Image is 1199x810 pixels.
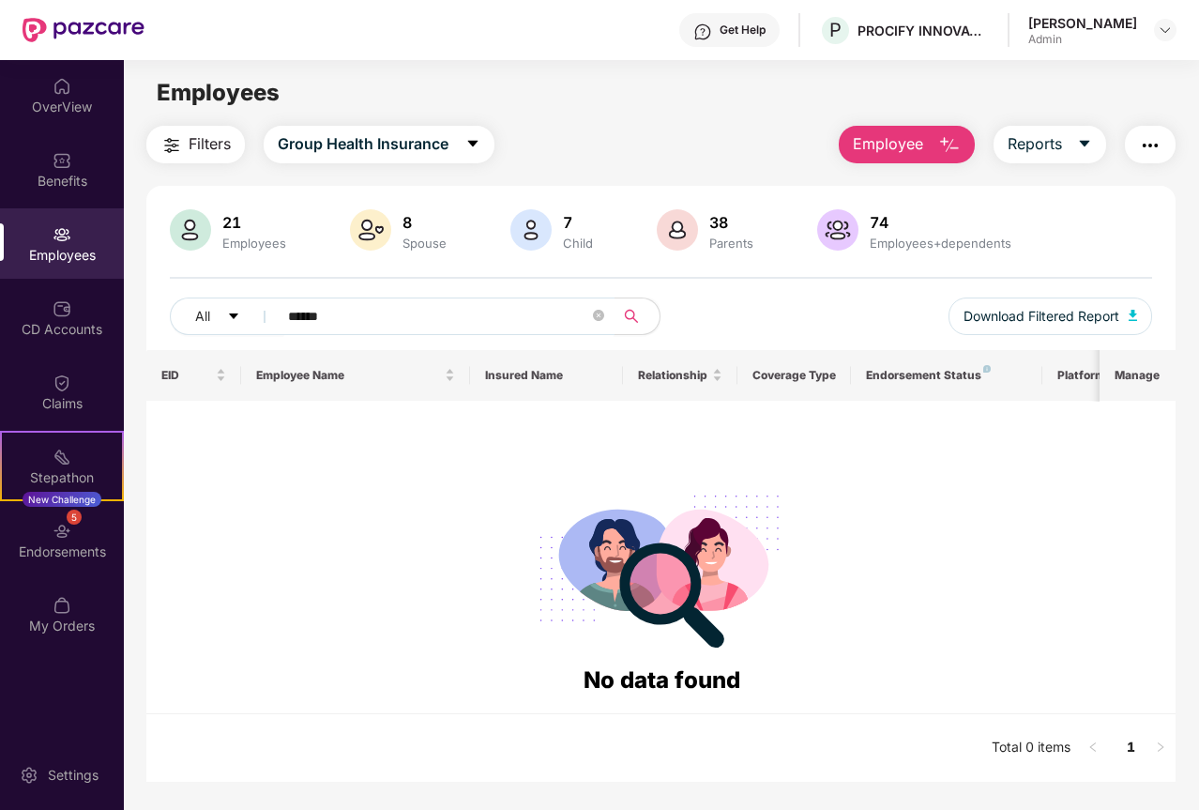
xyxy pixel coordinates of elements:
[829,19,842,41] span: P
[219,236,290,251] div: Employees
[559,213,597,232] div: 7
[510,209,552,251] img: svg+xml;base64,PHN2ZyB4bWxucz0iaHR0cDovL3d3dy53My5vcmcvMjAwMC9zdmciIHhtbG5zOnhsaW5rPSJodHRwOi8vd3...
[866,368,1026,383] div: Endorsement Status
[559,236,597,251] div: Child
[994,126,1106,163] button: Reportscaret-down
[866,213,1015,232] div: 74
[614,298,660,335] button: search
[53,77,71,96] img: svg+xml;base64,PHN2ZyBpZD0iSG9tZSIgeG1sbnM9Imh0dHA6Ly93d3cudzMub3JnLzIwMDAvc3ZnIiB3aWR0aD0iMjAiIG...
[938,134,961,157] img: svg+xml;base64,PHN2ZyB4bWxucz0iaHR0cDovL3d3dy53My5vcmcvMjAwMC9zdmciIHhtbG5zOnhsaW5rPSJodHRwOi8vd3...
[1087,741,1099,753] span: left
[1158,23,1173,38] img: svg+xml;base64,PHN2ZyBpZD0iRHJvcGRvd24tMzJ4MzIiIHhtbG5zPSJodHRwOi8vd3d3LnczLm9yZy8yMDAwL3N2ZyIgd2...
[157,79,280,106] span: Employees
[992,733,1070,763] li: Total 0 items
[1139,134,1161,157] img: svg+xml;base64,PHN2ZyB4bWxucz0iaHR0cDovL3d3dy53My5vcmcvMjAwMC9zdmciIHdpZHRoPSIyNCIgaGVpZ2h0PSIyNC...
[170,209,211,251] img: svg+xml;base64,PHN2ZyB4bWxucz0iaHR0cDovL3d3dy53My5vcmcvMjAwMC9zdmciIHhtbG5zOnhsaW5rPSJodHRwOi8vd3...
[706,213,757,232] div: 38
[706,236,757,251] div: Parents
[170,298,284,335] button: Allcaret-down
[399,213,450,232] div: 8
[1078,733,1108,763] li: Previous Page
[146,126,245,163] button: Filters
[1116,733,1146,763] li: 1
[1028,14,1137,32] div: [PERSON_NAME]
[866,236,1015,251] div: Employees+dependents
[1155,741,1166,753] span: right
[1146,733,1176,763] li: Next Page
[964,306,1119,327] span: Download Filtered Report
[53,448,71,466] img: svg+xml;base64,PHN2ZyB4bWxucz0iaHR0cDovL3d3dy53My5vcmcvMjAwMC9zdmciIHdpZHRoPSIyMSIgaGVpZ2h0PSIyMC...
[1100,350,1176,401] th: Manage
[278,132,448,156] span: Group Health Insurance
[53,374,71,392] img: svg+xml;base64,PHN2ZyBpZD0iQ2xhaW0iIHhtbG5zPSJodHRwOi8vd3d3LnczLm9yZy8yMDAwL3N2ZyIgd2lkdGg9IjIwIi...
[146,350,242,401] th: EID
[2,468,122,487] div: Stepathon
[53,299,71,318] img: svg+xml;base64,PHN2ZyBpZD0iQ0RfQWNjb3VudHMiIGRhdGEtbmFtZT0iQ0QgQWNjb3VudHMiIHhtbG5zPSJodHRwOi8vd3...
[1146,733,1176,763] button: right
[195,306,210,327] span: All
[350,209,391,251] img: svg+xml;base64,PHN2ZyB4bWxucz0iaHR0cDovL3d3dy53My5vcmcvMjAwMC9zdmciIHhtbG5zOnhsaW5rPSJodHRwOi8vd3...
[53,596,71,615] img: svg+xml;base64,PHN2ZyBpZD0iTXlfT3JkZXJzIiBkYXRhLW5hbWU9Ik15IE9yZGVycyIgeG1sbnM9Imh0dHA6Ly93d3cudz...
[593,310,604,321] span: close-circle
[227,310,240,325] span: caret-down
[20,766,38,785] img: svg+xml;base64,PHN2ZyBpZD0iU2V0dGluZy0yMHgyMCIgeG1sbnM9Imh0dHA6Ly93d3cudzMub3JnLzIwMDAvc3ZnIiB3aW...
[737,350,852,401] th: Coverage Type
[264,126,494,163] button: Group Health Insurancecaret-down
[858,22,989,39] div: PROCIFY INNOVATIONS PRIVATE LIMITED
[465,136,480,153] span: caret-down
[189,132,231,156] span: Filters
[1077,136,1092,153] span: caret-down
[839,126,975,163] button: Employee
[42,766,104,785] div: Settings
[853,132,923,156] span: Employee
[526,472,797,663] img: svg+xml;base64,PHN2ZyB4bWxucz0iaHR0cDovL3d3dy53My5vcmcvMjAwMC9zdmciIHdpZHRoPSIyODgiIGhlaWdodD0iMj...
[983,365,991,373] img: svg+xml;base64,PHN2ZyB4bWxucz0iaHR0cDovL3d3dy53My5vcmcvMjAwMC9zdmciIHdpZHRoPSI4IiBoZWlnaHQ9IjgiIH...
[241,350,470,401] th: Employee Name
[1028,32,1137,47] div: Admin
[67,510,82,525] div: 5
[817,209,858,251] img: svg+xml;base64,PHN2ZyB4bWxucz0iaHR0cDovL3d3dy53My5vcmcvMjAwMC9zdmciIHhtbG5zOnhsaW5rPSJodHRwOi8vd3...
[53,151,71,170] img: svg+xml;base64,PHN2ZyBpZD0iQmVuZWZpdHMiIHhtbG5zPSJodHRwOi8vd3d3LnczLm9yZy8yMDAwL3N2ZyIgd2lkdGg9Ij...
[53,522,71,541] img: svg+xml;base64,PHN2ZyBpZD0iRW5kb3JzZW1lbnRzIiB4bWxucz0iaHR0cDovL3d3dy53My5vcmcvMjAwMC9zdmciIHdpZH...
[720,23,766,38] div: Get Help
[53,225,71,244] img: svg+xml;base64,PHN2ZyBpZD0iRW1wbG95ZWVzIiB4bWxucz0iaHR0cDovL3d3dy53My5vcmcvMjAwMC9zdmciIHdpZHRoPS...
[584,666,740,694] span: No data found
[638,368,708,383] span: Relationship
[399,236,450,251] div: Spouse
[23,492,101,507] div: New Challenge
[1057,368,1161,383] div: Platform Status
[1078,733,1108,763] button: left
[614,309,650,324] span: search
[161,368,213,383] span: EID
[949,298,1153,335] button: Download Filtered Report
[219,213,290,232] div: 21
[23,18,144,42] img: New Pazcare Logo
[1008,132,1062,156] span: Reports
[1129,310,1138,321] img: svg+xml;base64,PHN2ZyB4bWxucz0iaHR0cDovL3d3dy53My5vcmcvMjAwMC9zdmciIHhtbG5zOnhsaW5rPSJodHRwOi8vd3...
[1116,733,1146,761] a: 1
[256,368,441,383] span: Employee Name
[623,350,737,401] th: Relationship
[160,134,183,157] img: svg+xml;base64,PHN2ZyB4bWxucz0iaHR0cDovL3d3dy53My5vcmcvMjAwMC9zdmciIHdpZHRoPSIyNCIgaGVpZ2h0PSIyNC...
[470,350,623,401] th: Insured Name
[657,209,698,251] img: svg+xml;base64,PHN2ZyB4bWxucz0iaHR0cDovL3d3dy53My5vcmcvMjAwMC9zdmciIHhtbG5zOnhsaW5rPSJodHRwOi8vd3...
[593,308,604,326] span: close-circle
[693,23,712,41] img: svg+xml;base64,PHN2ZyBpZD0iSGVscC0zMngzMiIgeG1sbnM9Imh0dHA6Ly93d3cudzMub3JnLzIwMDAvc3ZnIiB3aWR0aD...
